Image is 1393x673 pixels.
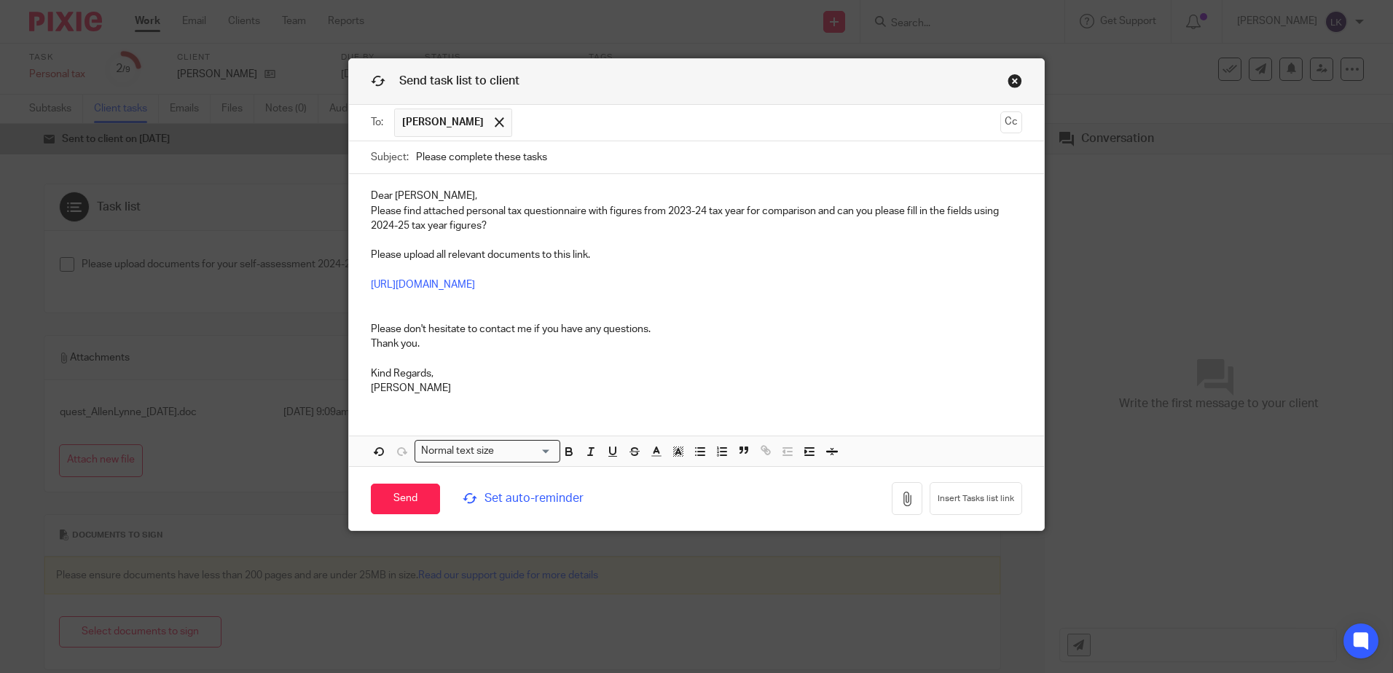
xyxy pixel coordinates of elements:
[371,189,1022,233] p: Dear [PERSON_NAME], Please find attached personal tax questionnaire with figures from 2023-24 tax...
[1000,111,1022,133] button: Cc
[371,484,440,515] input: Send
[415,440,560,463] div: Search for option
[402,115,484,130] span: [PERSON_NAME]
[371,248,1022,307] p: Please upload all relevant documents to this link.
[371,115,387,130] label: To:
[938,493,1014,505] span: Insert Tasks list link
[371,366,1022,381] p: Kind Regards,
[418,444,498,459] span: Normal text size
[371,150,409,165] label: Subject:
[371,322,1022,352] p: Please don't hesitate to contact me if you have any questions. Thank you.
[930,482,1022,515] button: Insert Tasks list link
[499,444,552,459] input: Search for option
[371,280,475,290] a: [URL][DOMAIN_NAME]
[371,381,1022,395] p: [PERSON_NAME]
[463,490,662,507] span: Set auto-reminder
